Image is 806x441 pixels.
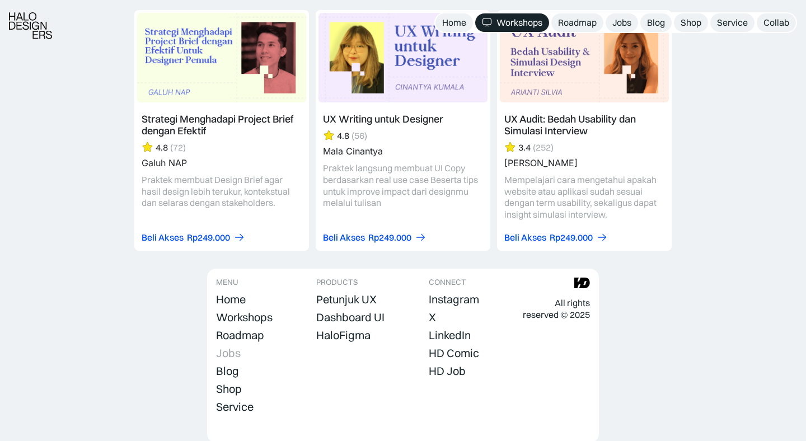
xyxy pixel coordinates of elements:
a: Home [435,13,473,32]
div: Blog [216,364,239,378]
div: Service [216,400,254,414]
div: Rp249.000 [550,232,593,243]
div: MENU [216,278,238,287]
a: Home [216,292,246,307]
div: Workshops [496,17,542,29]
a: Dashboard UI [316,309,385,325]
a: Beli AksesRp249.000 [323,232,427,243]
a: HD Comic [429,345,479,361]
a: Instagram [429,292,479,307]
div: Rp249.000 [368,232,411,243]
div: Shop [216,382,242,396]
a: LinkedIn [429,327,471,343]
a: Blog [640,13,672,32]
a: Service [216,399,254,415]
a: Workshops [216,309,273,325]
div: Dashboard UI [316,311,385,324]
a: Roadmap [216,327,264,343]
a: Collab [757,13,796,32]
a: X [429,309,436,325]
div: HD Comic [429,346,479,360]
div: Rp249.000 [187,232,230,243]
div: LinkedIn [429,329,471,342]
div: Petunjuk UX [316,293,377,306]
a: HaloFigma [316,327,371,343]
a: Jobs [606,13,638,32]
div: Beli Akses [142,232,184,243]
div: All rights reserved © 2025 [523,297,590,321]
div: HaloFigma [316,329,371,342]
div: Shop [681,17,701,29]
div: Collab [763,17,789,29]
div: Roadmap [558,17,597,29]
a: Jobs [216,345,241,361]
a: Shop [674,13,708,32]
div: Roadmap [216,329,264,342]
div: PRODUCTS [316,278,358,287]
div: Home [442,17,466,29]
div: HD Job [429,364,466,378]
div: Blog [647,17,665,29]
a: Beli AksesRp249.000 [142,232,245,243]
div: Home [216,293,246,306]
div: Jobs [612,17,631,29]
a: Beli AksesRp249.000 [504,232,608,243]
div: Workshops [216,311,273,324]
a: Shop [216,381,242,397]
a: Petunjuk UX [316,292,377,307]
div: Instagram [429,293,479,306]
a: Blog [216,363,239,379]
a: Workshops [475,13,549,32]
a: HD Job [429,363,466,379]
a: Service [710,13,755,32]
div: Beli Akses [504,232,546,243]
div: X [429,311,436,324]
div: Beli Akses [323,232,365,243]
div: CONNECT [429,278,466,287]
a: Roadmap [551,13,603,32]
div: Jobs [216,346,241,360]
div: Service [717,17,748,29]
